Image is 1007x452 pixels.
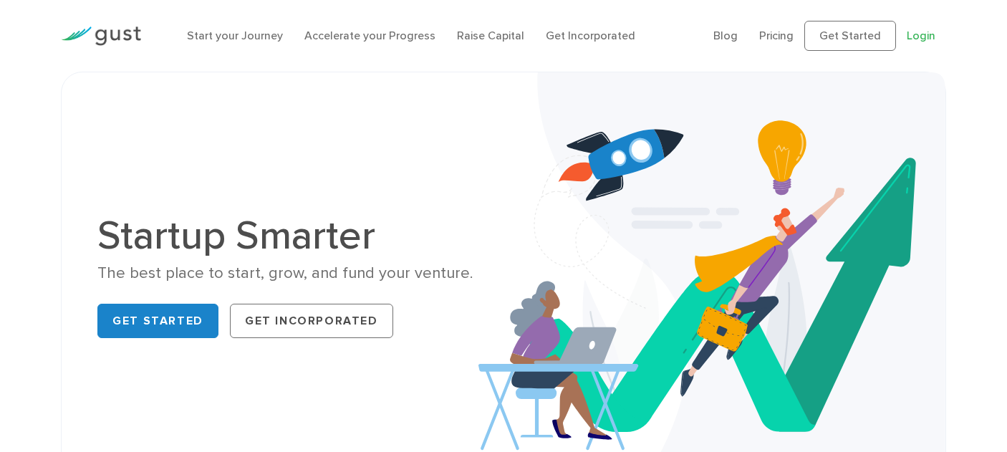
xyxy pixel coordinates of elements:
[713,29,738,42] a: Blog
[61,27,141,46] img: Gust Logo
[97,216,493,256] h1: Startup Smarter
[187,29,283,42] a: Start your Journey
[759,29,794,42] a: Pricing
[457,29,524,42] a: Raise Capital
[230,304,393,338] a: Get Incorporated
[907,29,935,42] a: Login
[304,29,435,42] a: Accelerate your Progress
[97,304,218,338] a: Get Started
[804,21,896,51] a: Get Started
[97,263,493,284] div: The best place to start, grow, and fund your venture.
[546,29,635,42] a: Get Incorporated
